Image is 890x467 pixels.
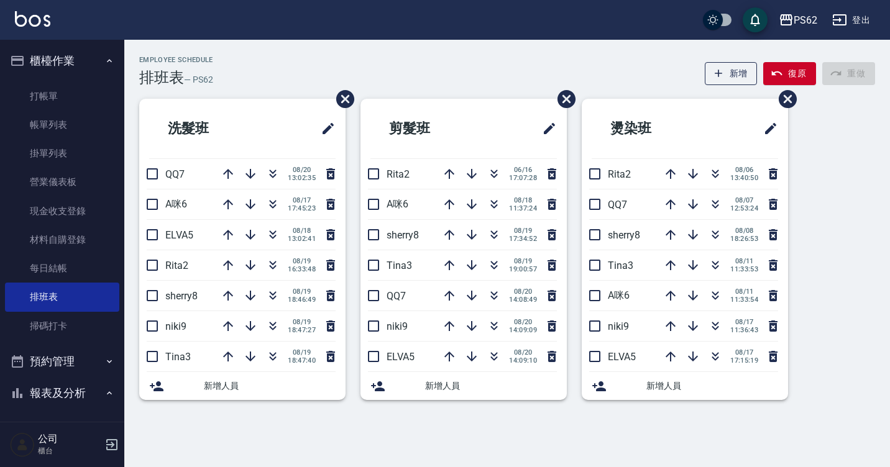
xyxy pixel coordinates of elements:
[313,114,336,143] span: 修改班表的標題
[608,320,629,332] span: niki9
[387,290,406,302] span: QQ7
[38,433,101,445] h5: 公司
[730,166,758,174] span: 08/06
[184,73,213,86] h6: — PS62
[387,198,408,210] span: A咪6
[5,312,119,340] a: 掃碼打卡
[288,288,316,296] span: 08/19
[139,372,346,400] div: 新增人員
[608,168,631,180] span: Rita2
[509,348,537,356] span: 08/20
[288,356,316,365] span: 18:47:40
[582,372,788,400] div: 新增人員
[534,114,557,143] span: 修改班表的標題
[730,348,758,356] span: 08/17
[5,197,119,225] a: 現金收支登錄
[730,204,758,212] span: 12:53:24
[608,229,640,241] span: sherry8
[288,196,316,204] span: 08/17
[288,318,316,326] span: 08/19
[387,260,412,271] span: Tina3
[509,227,537,235] span: 08/19
[509,235,537,243] span: 17:34:52
[509,326,537,334] span: 14:09:09
[608,199,627,211] span: QQ7
[288,204,316,212] span: 17:45:23
[730,257,758,265] span: 08/11
[509,257,537,265] span: 08/19
[165,229,193,241] span: ELVA5
[15,11,50,27] img: Logo
[756,114,778,143] span: 修改班表的標題
[608,260,633,271] span: Tina3
[5,82,119,111] a: 打帳單
[288,326,316,334] span: 18:47:27
[730,235,758,243] span: 18:26:53
[5,168,119,196] a: 營業儀表板
[774,7,822,33] button: PS62
[387,168,410,180] span: Rita2
[730,288,758,296] span: 08/11
[288,227,316,235] span: 08/18
[827,9,875,32] button: 登出
[5,377,119,409] button: 報表及分析
[509,166,537,174] span: 06/16
[509,318,537,326] span: 08/20
[5,45,119,77] button: 櫃檯作業
[509,288,537,296] span: 08/20
[509,265,537,273] span: 19:00:57
[509,174,537,182] span: 17:07:28
[288,348,316,356] span: 08/19
[509,196,537,204] span: 08/18
[794,12,817,28] div: PS62
[5,111,119,139] a: 帳單列表
[730,174,758,182] span: 13:40:50
[730,296,758,304] span: 11:33:54
[5,139,119,168] a: 掛單列表
[608,289,630,301] span: A咪6
[327,81,356,117] span: 刪除班表
[763,62,816,85] button: 復原
[509,296,537,304] span: 14:08:49
[387,320,408,332] span: niki9
[165,351,191,363] span: Tina3
[730,196,758,204] span: 08/07
[139,56,213,64] h2: Employee Schedule
[288,166,316,174] span: 08/20
[425,379,557,392] span: 新增人員
[730,227,758,235] span: 08/08
[5,345,119,378] button: 預約管理
[139,69,184,86] h3: 排班表
[38,445,101,456] p: 櫃台
[288,174,316,182] span: 13:02:35
[548,81,577,117] span: 刪除班表
[165,320,186,332] span: niki9
[10,432,35,457] img: Person
[288,257,316,265] span: 08/19
[509,204,537,212] span: 11:37:24
[288,265,316,273] span: 16:33:48
[165,198,187,210] span: A咪6
[608,351,636,363] span: ELVA5
[149,106,270,151] h2: 洗髮班
[5,283,119,311] a: 排班表
[769,81,799,117] span: 刪除班表
[592,106,713,151] h2: 燙染班
[360,372,567,400] div: 新增人員
[165,290,198,302] span: sherry8
[165,168,185,180] span: QQ7
[387,229,419,241] span: sherry8
[705,62,758,85] button: 新增
[730,356,758,365] span: 17:15:19
[288,235,316,243] span: 13:02:41
[370,106,492,151] h2: 剪髮班
[509,356,537,365] span: 14:09:10
[288,296,316,304] span: 18:46:49
[743,7,768,32] button: save
[730,318,758,326] span: 08/17
[730,326,758,334] span: 11:36:43
[5,254,119,283] a: 每日結帳
[387,351,415,363] span: ELVA5
[5,414,119,443] a: 報表目錄
[165,260,188,271] span: Rita2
